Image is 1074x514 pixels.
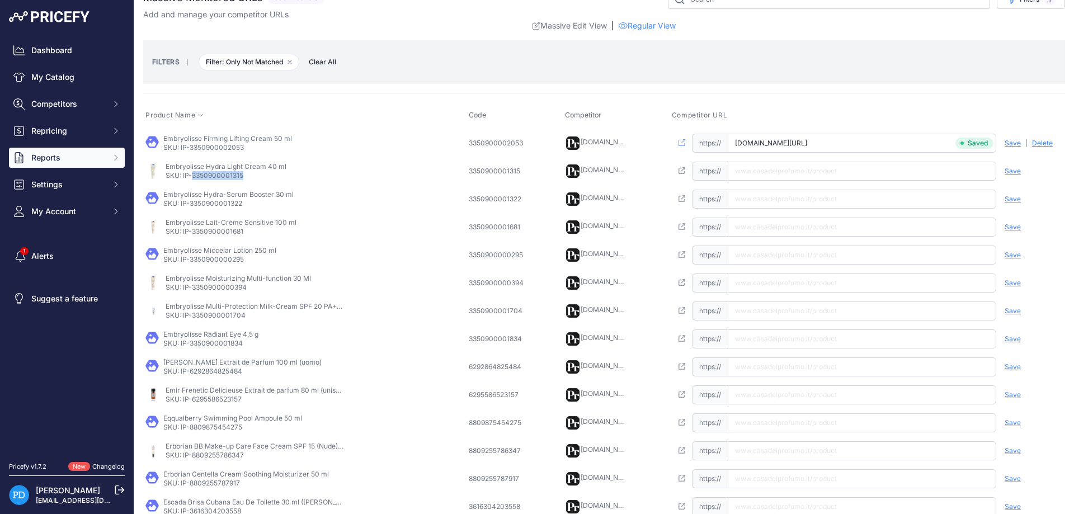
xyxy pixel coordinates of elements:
p: Embryolisse Hydra Light Cream 40 ml [166,162,286,171]
span: Product Name [145,111,195,120]
span: Repricing [31,125,105,136]
span: Save [1005,362,1021,371]
span: Delete [1032,139,1053,148]
span: Competitors [31,98,105,110]
p: Embryolisse Multi-Protection Milk-Cream SPF 20 PA+++ 40 ml [166,302,345,311]
p: SKU: IP-3350900001322 [163,199,294,208]
span: https:// [692,385,728,404]
a: Massive Edit View [533,20,607,31]
div: 8809255787917 [469,474,525,483]
span: https:// [692,134,728,153]
input: www.casadelprofumo.it/product [728,441,996,460]
button: Competitor URL [672,111,729,120]
div: Pricefy v1.7.2 [9,462,46,471]
div: 3350900000394 [469,279,525,287]
p: SKU: IP-3350900001315 [166,171,286,180]
a: [DOMAIN_NAME] [581,138,635,146]
span: https:// [692,246,728,265]
button: Repricing [9,121,125,141]
span: https:// [692,413,728,432]
a: Regular View [619,20,676,31]
span: https:// [692,357,728,376]
span: Save [1005,139,1021,148]
button: Clear All [303,56,342,68]
a: [DOMAIN_NAME] [581,221,635,230]
p: Embryolisse Lait-Crème Sensitive 100 ml [166,218,296,227]
span: https:// [692,441,728,460]
div: 3350900002053 [469,139,525,148]
input: www.casadelprofumo.it/product [728,469,996,488]
div: 3616304203558 [469,502,525,511]
p: SKU: IP-3350900002053 [163,143,292,152]
a: [PERSON_NAME] [36,485,100,495]
a: [DOMAIN_NAME] [581,473,635,482]
p: SKU: IP-3350900001681 [166,227,296,236]
span: Reports [31,152,105,163]
a: [DOMAIN_NAME] [581,194,635,202]
a: [DOMAIN_NAME] [581,501,635,510]
span: Save [1005,446,1021,455]
p: SKU: IP-6295586523157 [166,395,345,404]
img: Pricefy Logo [9,11,89,22]
button: My Account [9,201,125,221]
button: Settings [9,175,125,195]
input: www.casadelprofumo.it/product [728,246,996,265]
span: Competitor [565,111,601,119]
p: SKU: IP-3350900000394 [166,283,311,292]
input: www.casadelprofumo.it/product [728,218,996,237]
div: 3350900001315 [469,167,525,176]
div: 3350900001322 [469,195,525,204]
a: [EMAIL_ADDRESS][DOMAIN_NAME] [36,496,153,504]
a: Changelog [92,463,125,470]
span: https:// [692,273,728,293]
span: Code [469,111,486,119]
p: Add and manage your competitor URLs [143,9,289,20]
a: [DOMAIN_NAME] [581,417,635,426]
button: Competitors [9,94,125,114]
span: https:// [692,162,728,181]
p: SKU: IP-8809255786347 [166,451,345,460]
div: 3350900001834 [469,334,525,343]
input: www.casadelprofumo.it/product [728,357,996,376]
p: Embryolisse Moisturizing Multi-function 30 Ml [166,274,311,283]
p: SKU: IP-3350900001704 [166,311,345,320]
div: 8809875454275 [469,418,525,427]
div: 6292864825484 [469,362,525,371]
span: Save [1005,334,1021,343]
a: [DOMAIN_NAME] [581,361,635,370]
span: Save [1005,167,1021,176]
input: www.casadelprofumo.it/product [728,190,996,209]
p: SKU: IP-8809255787917 [163,479,329,488]
input: www.casadelprofumo.it/product [728,162,996,181]
small: FILTERS [152,58,180,66]
p: Embryolisse Hydra-Serum Booster 30 ml [163,190,294,199]
span: Save [1005,195,1021,204]
span: New [68,462,90,471]
a: [DOMAIN_NAME] [581,166,635,174]
a: My Catalog [9,67,125,87]
input: www.casadelprofumo.it/product [728,385,996,404]
input: www.casadelprofumo.it/product [728,273,996,293]
div: 3350900001681 [469,223,525,232]
span: Save [1005,306,1021,315]
button: Product Name [145,111,204,120]
span: Save [1005,502,1021,511]
p: SKU: IP-3350900000295 [163,255,276,264]
a: Alerts [9,246,125,266]
div: 6295586523157 [469,390,525,399]
span: Save [1005,474,1021,483]
input: www.casadelprofumo.it/product [728,413,996,432]
div: 3350900001704 [469,306,525,315]
span: https:// [692,218,728,237]
a: [DOMAIN_NAME] [581,389,635,398]
small: | [180,59,195,65]
a: [DOMAIN_NAME] [581,445,635,454]
a: Suggest a feature [9,289,125,309]
a: [DOMAIN_NAME] [581,305,635,314]
span: https:// [692,190,728,209]
span: Save [1005,418,1021,427]
input: www.casadelprofumo.it/product [728,329,996,348]
p: Embryolisse Miccelar Lotion 250 ml [163,246,276,255]
a: [DOMAIN_NAME] [581,277,635,286]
